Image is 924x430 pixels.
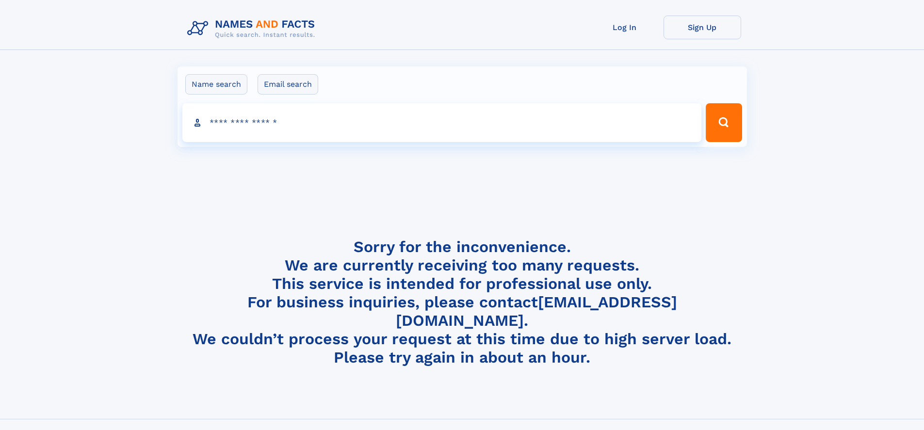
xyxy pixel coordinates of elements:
[258,74,318,95] label: Email search
[664,16,741,39] a: Sign Up
[185,74,247,95] label: Name search
[182,103,702,142] input: search input
[586,16,664,39] a: Log In
[183,238,741,367] h4: Sorry for the inconvenience. We are currently receiving too many requests. This service is intend...
[396,293,677,330] a: [EMAIL_ADDRESS][DOMAIN_NAME]
[183,16,323,42] img: Logo Names and Facts
[706,103,742,142] button: Search Button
